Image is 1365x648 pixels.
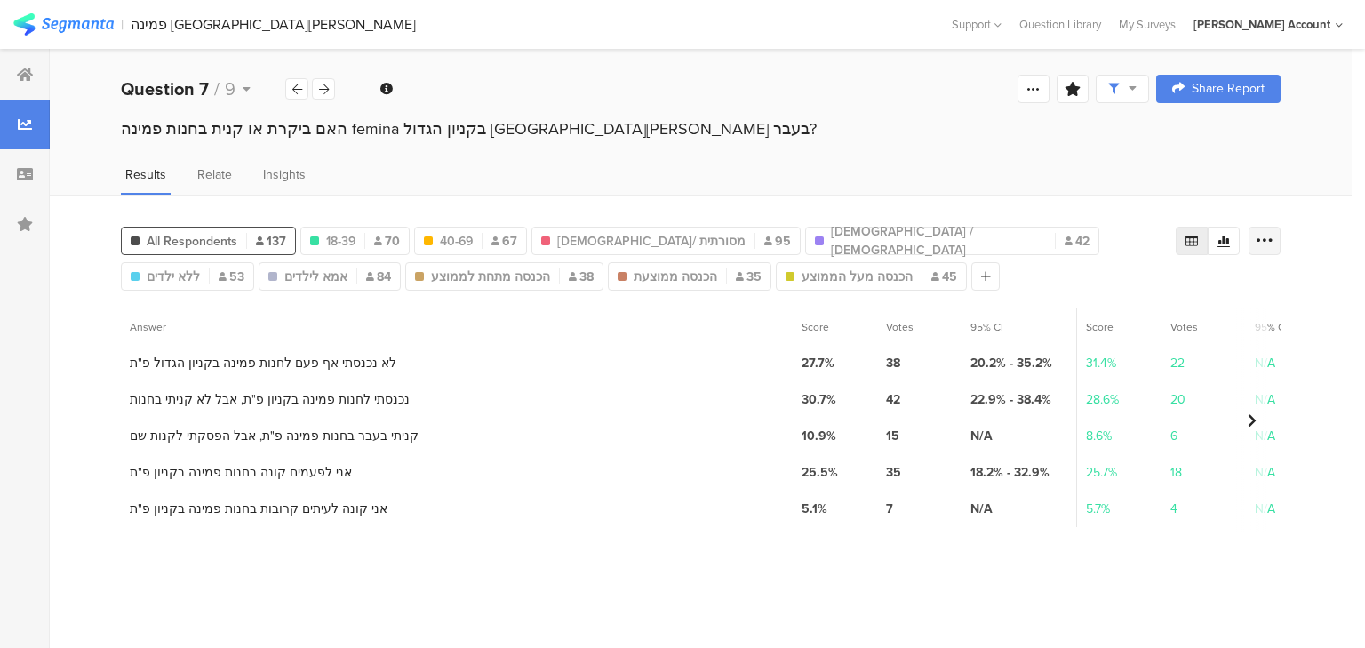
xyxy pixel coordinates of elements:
[1065,232,1090,251] span: 42
[130,390,410,409] section: נכנסתי לחנות פמינה בקניון פ"ת, אבל לא קניתי בחנות
[1086,500,1110,518] span: 5.7%
[802,500,827,518] span: 5.1%
[131,16,416,33] div: פמינה [GEOGRAPHIC_DATA][PERSON_NAME]
[952,11,1002,38] div: Support
[557,232,746,251] span: [DEMOGRAPHIC_DATA]/ מסורתית
[886,463,901,482] span: 35
[284,268,347,286] span: אמא לילדים
[802,463,838,482] span: 25.5%
[764,232,791,251] span: 95
[130,354,396,372] section: לא נכנסתי אף פעם לחנות פמינה בקניון הגדול פ"ת
[1170,427,1177,445] span: 6
[130,500,387,518] section: אני קונה לעיתים קרובות בחנות פמינה בקניון פ"ת
[13,13,114,36] img: segmanta logo
[263,165,306,184] span: Insights
[1086,354,1116,372] span: 31.4%
[326,232,355,251] span: 18-39
[1170,500,1177,518] span: 4
[1255,354,1275,372] span: N/A
[1170,390,1185,409] span: 20
[886,427,899,445] span: 15
[1086,390,1119,409] span: 28.6%
[1110,16,1185,33] a: My Surveys
[1086,427,1112,445] span: 8.6%
[1255,427,1275,445] span: N/A
[121,117,1281,140] div: האם ביקרת או קנית בחנות פמינה femina בקניון הגדול [GEOGRAPHIC_DATA][PERSON_NAME] בעבר?
[970,390,1051,409] span: 22.9% - 38.4%
[440,232,473,251] span: 40-69
[1255,390,1275,409] span: N/A
[431,268,550,286] span: הכנסה מתחת לממוצע
[1086,463,1117,482] span: 25.7%
[831,222,1046,260] span: [DEMOGRAPHIC_DATA] / [DEMOGRAPHIC_DATA]
[1255,500,1275,518] span: N/A
[130,427,419,445] section: קניתי בעבר בחנות פמינה פ"ת, אבל הפסקתי לקנות שם
[214,76,220,102] span: /
[1192,83,1265,95] span: Share Report
[1255,463,1275,482] span: N/A
[366,268,391,286] span: 84
[1086,319,1114,335] span: Score
[1170,354,1185,372] span: 22
[121,14,124,35] div: |
[1010,16,1110,33] a: Question Library
[970,319,1003,335] span: 95% CI
[1170,463,1182,482] span: 18
[491,232,517,251] span: 67
[256,232,286,251] span: 137
[970,354,1052,372] span: 20.2% - 35.2%
[1170,319,1198,335] span: Votes
[802,268,913,286] span: הכנסה מעל הממוצע
[886,390,900,409] span: 42
[225,76,235,102] span: 9
[130,319,166,335] span: Answer
[970,463,1050,482] span: 18.2% - 32.9%
[1255,319,1288,335] span: 95% CI
[1193,16,1330,33] div: [PERSON_NAME] Account
[802,319,829,335] span: Score
[634,268,717,286] span: הכנסה ממוצעת
[130,463,352,482] section: אני לפעמים קונה בחנות פמינה בקניון פ"ת
[125,165,166,184] span: Results
[970,427,993,445] span: N/A
[197,165,232,184] span: Relate
[886,319,914,335] span: Votes
[886,500,893,518] span: 7
[121,76,209,102] b: Question 7
[147,232,237,251] span: All Respondents
[569,268,594,286] span: 38
[147,268,200,286] span: ללא ילדים
[802,354,834,372] span: 27.7%
[970,500,993,518] span: N/A
[802,427,836,445] span: 10.9%
[219,268,244,286] span: 53
[374,232,400,251] span: 70
[736,268,762,286] span: 35
[886,354,900,372] span: 38
[802,390,836,409] span: 30.7%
